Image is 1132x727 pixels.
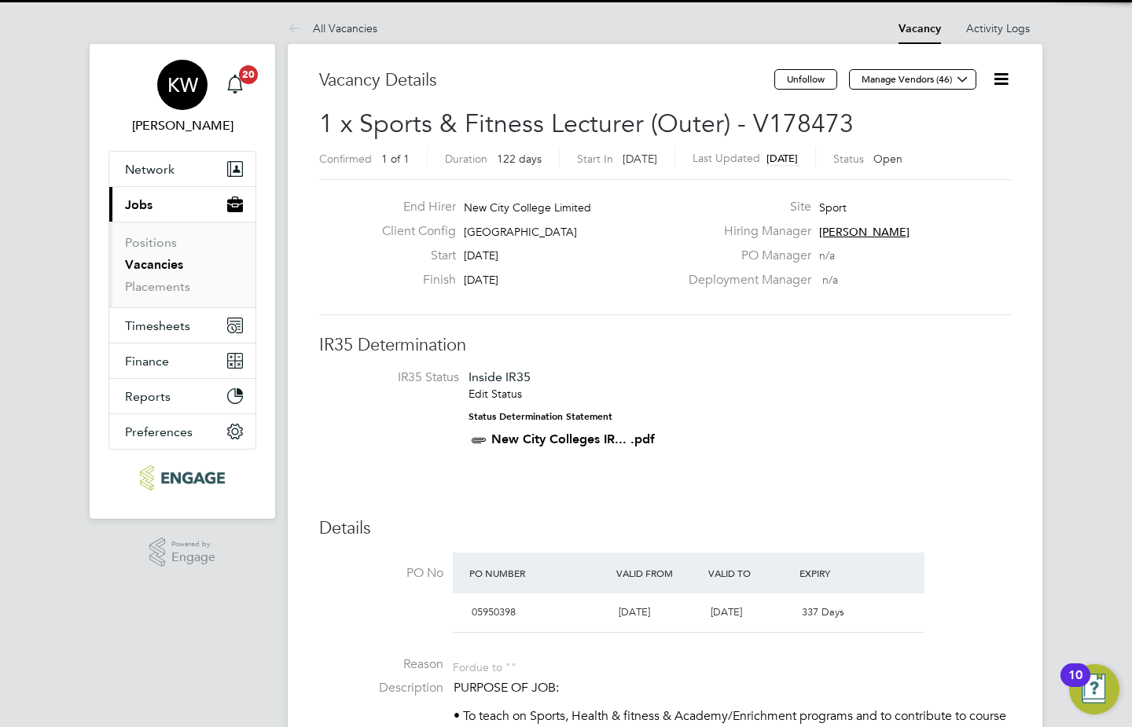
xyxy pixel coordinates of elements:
[149,538,216,567] a: Powered byEngage
[319,108,854,139] span: 1 x Sports & Fitness Lecturer (Outer) - V178473
[319,565,443,582] label: PO No
[335,369,459,386] label: IR35 Status
[369,199,456,215] label: End Hirer
[108,60,256,135] a: KW[PERSON_NAME]
[472,605,516,619] span: 05950398
[469,369,531,384] span: Inside IR35
[125,318,190,333] span: Timesheets
[381,152,410,166] span: 1 of 1
[766,152,798,165] span: [DATE]
[125,279,190,294] a: Placements
[464,200,591,215] span: New City College Limited
[109,187,255,222] button: Jobs
[465,559,612,587] div: PO Number
[679,199,811,215] label: Site
[711,605,742,619] span: [DATE]
[899,22,941,35] a: Vacancy
[319,152,372,166] label: Confirmed
[679,223,811,240] label: Hiring Manager
[369,272,456,288] label: Finish
[171,551,215,564] span: Engage
[612,559,704,587] div: Valid From
[454,680,1011,696] p: PURPOSE OF JOB:
[774,69,837,90] button: Unfollow
[319,680,443,696] label: Description
[966,21,1030,35] a: Activity Logs
[619,605,650,619] span: [DATE]
[108,116,256,135] span: Kane White
[90,44,275,519] nav: Main navigation
[319,69,774,92] h3: Vacancy Details
[464,273,498,287] span: [DATE]
[1068,675,1082,696] div: 10
[319,334,1011,357] h3: IR35 Determination
[125,235,177,250] a: Positions
[693,151,760,165] label: Last Updated
[369,223,456,240] label: Client Config
[109,222,255,307] div: Jobs
[704,559,796,587] div: Valid To
[171,538,215,551] span: Powered by
[819,200,847,215] span: Sport
[802,605,844,619] span: 337 Days
[369,248,456,264] label: Start
[109,308,255,343] button: Timesheets
[453,656,516,674] div: For due to ""
[469,387,522,401] a: Edit Status
[239,65,258,84] span: 20
[125,354,169,369] span: Finance
[819,225,910,239] span: [PERSON_NAME]
[167,75,198,95] span: KW
[819,248,835,263] span: n/a
[125,162,175,177] span: Network
[109,379,255,413] button: Reports
[822,273,838,287] span: n/a
[873,152,902,166] span: Open
[125,424,193,439] span: Preferences
[464,248,498,263] span: [DATE]
[623,152,657,166] span: [DATE]
[319,656,443,673] label: Reason
[108,465,256,490] a: Go to home page
[125,257,183,272] a: Vacancies
[319,517,1011,540] h3: Details
[491,431,655,446] a: New City Colleges IR... .pdf
[497,152,542,166] span: 122 days
[464,225,577,239] span: [GEOGRAPHIC_DATA]
[679,272,811,288] label: Deployment Manager
[577,152,613,166] label: Start In
[833,152,864,166] label: Status
[219,60,251,110] a: 20
[109,152,255,186] button: Network
[445,152,487,166] label: Duration
[679,248,811,264] label: PO Manager
[125,197,153,212] span: Jobs
[140,465,224,490] img: ncclondon-logo-retina.png
[288,21,377,35] a: All Vacancies
[109,343,255,378] button: Finance
[1069,664,1119,714] button: Open Resource Center, 10 new notifications
[469,411,612,422] strong: Status Determination Statement
[125,389,171,404] span: Reports
[796,559,888,587] div: Expiry
[109,414,255,449] button: Preferences
[849,69,976,90] button: Manage Vendors (46)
